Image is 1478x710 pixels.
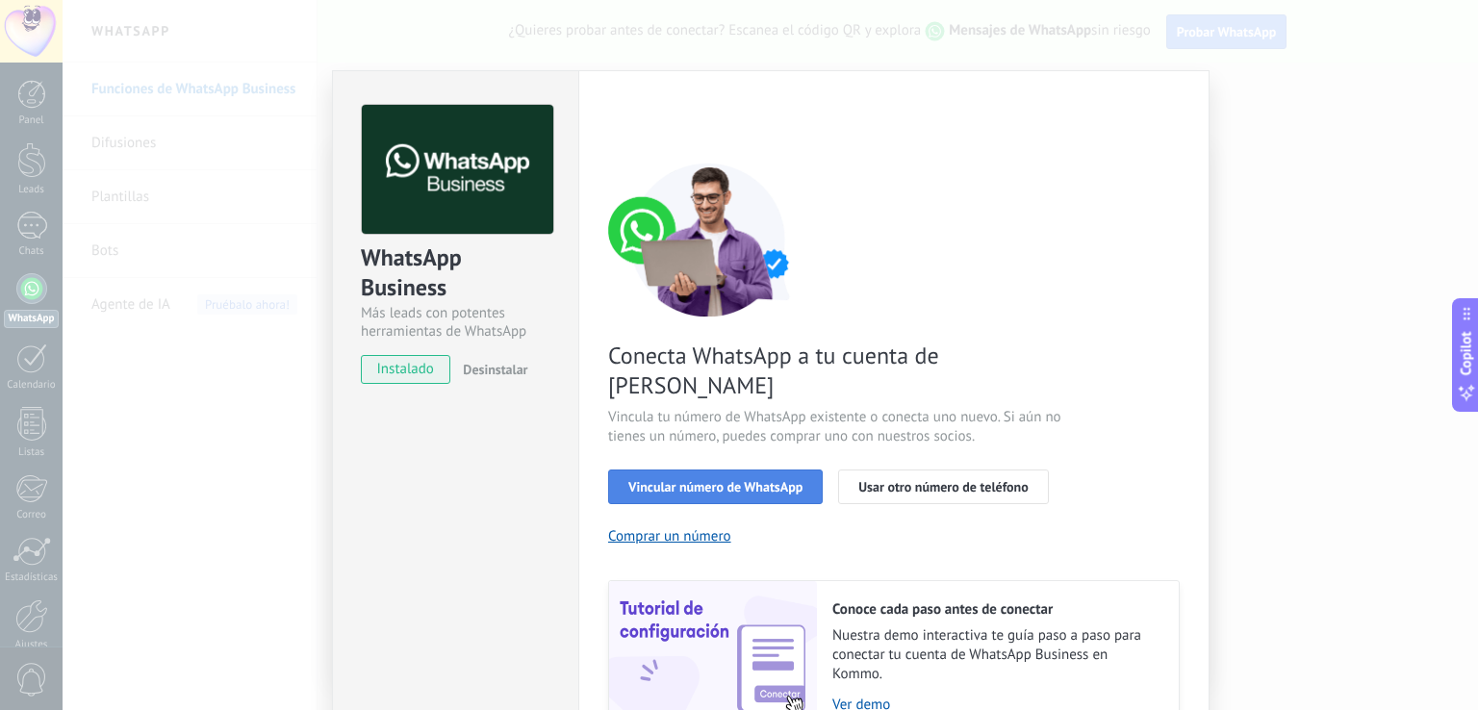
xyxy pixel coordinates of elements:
span: Desinstalar [463,361,527,378]
span: Vincular número de WhatsApp [628,480,803,494]
img: connect number [608,163,810,317]
div: WhatsApp Business [361,242,550,304]
span: Copilot [1457,332,1476,376]
button: Usar otro número de teléfono [838,469,1048,504]
button: Desinstalar [455,355,527,384]
span: Conecta WhatsApp a tu cuenta de [PERSON_NAME] [608,341,1066,400]
img: logo_main.png [362,105,553,235]
span: Usar otro número de teléfono [858,480,1028,494]
button: Vincular número de WhatsApp [608,469,823,504]
span: instalado [362,355,449,384]
h2: Conoce cada paso antes de conectar [832,600,1159,619]
button: Comprar un número [608,527,731,545]
span: Vincula tu número de WhatsApp existente o conecta uno nuevo. Si aún no tienes un número, puedes c... [608,408,1066,446]
span: Nuestra demo interactiva te guía paso a paso para conectar tu cuenta de WhatsApp Business en Kommo. [832,626,1159,684]
div: Más leads con potentes herramientas de WhatsApp [361,304,550,341]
